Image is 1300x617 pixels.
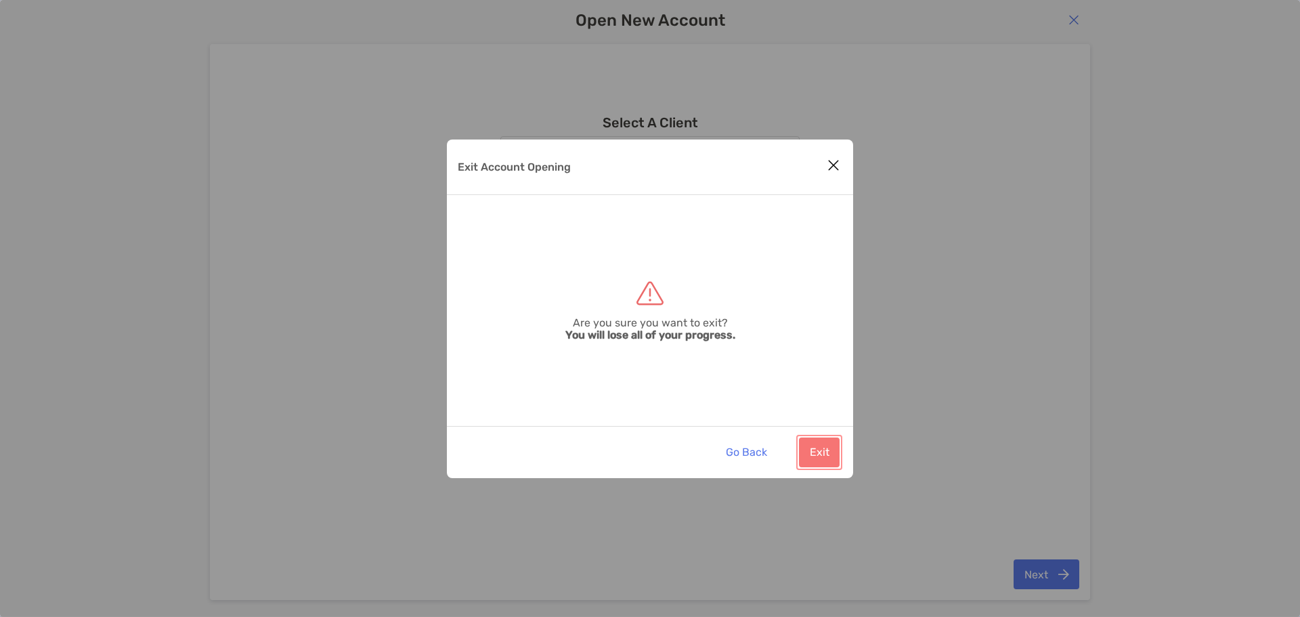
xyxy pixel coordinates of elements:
button: Exit [799,438,840,467]
span: Are you sure you want to exit? [573,317,728,329]
strong: You will lose all of your progress. [565,329,735,341]
p: Exit Account Opening [458,158,571,175]
div: Exit Account Opening [447,140,853,478]
button: Go Back [715,438,777,467]
button: Close modal [823,156,844,176]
